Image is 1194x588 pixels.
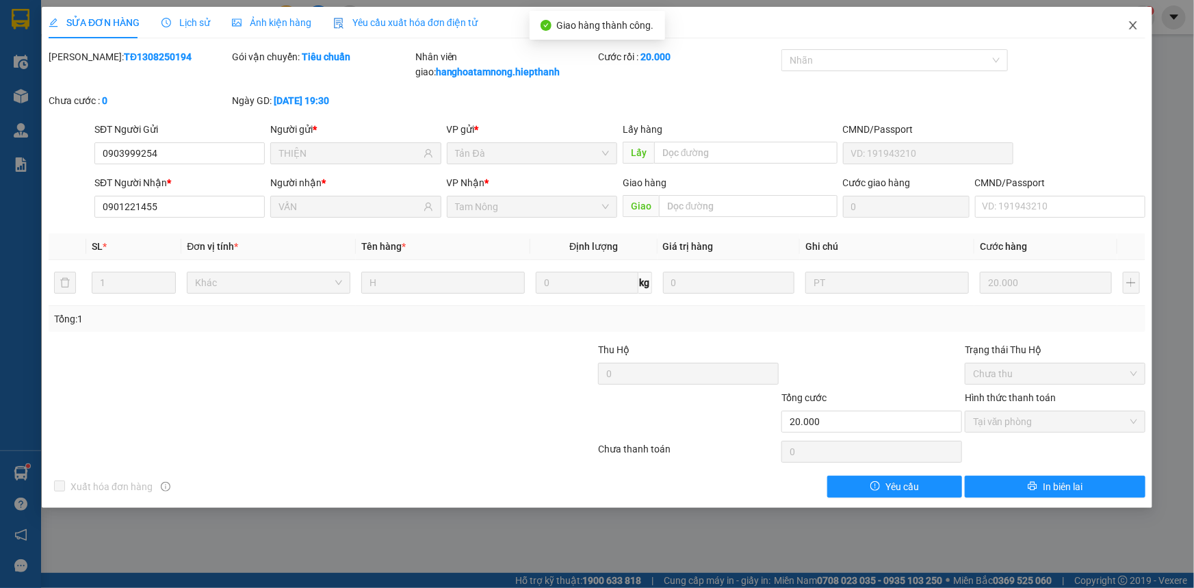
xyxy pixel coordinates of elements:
[232,18,242,27] span: picture
[447,177,485,188] span: VP Nhận
[278,199,420,214] input: Tên người nhận
[800,233,974,260] th: Ghi chú
[654,142,838,164] input: Dọc đường
[965,342,1145,357] div: Trạng thái Thu Hộ
[415,49,596,79] div: Nhân viên giao:
[195,272,342,293] span: Khác
[302,51,350,62] b: Tiêu chuẩn
[557,20,654,31] span: Giao hàng thành công.
[975,175,1145,190] div: CMND/Passport
[980,241,1027,252] span: Cước hàng
[1028,481,1037,492] span: printer
[569,241,618,252] span: Định lượng
[54,311,461,327] div: Tổng: 1
[49,93,229,108] div: Chưa cước :
[805,272,969,294] input: Ghi Chú
[455,196,609,217] span: Tam Nông
[640,51,671,62] b: 20.000
[1043,479,1082,494] span: In biên lai
[49,17,140,28] span: SỬA ĐƠN HÀNG
[965,392,1056,403] label: Hình thức thanh toán
[973,411,1137,432] span: Tại văn phòng
[843,196,970,218] input: Cước giao hàng
[94,175,265,190] div: SĐT Người Nhận
[1128,20,1139,31] span: close
[663,241,714,252] span: Giá trị hàng
[361,241,406,252] span: Tên hàng
[436,66,560,77] b: hanghoatamnong.hiepthanh
[980,272,1112,294] input: 0
[598,344,630,355] span: Thu Hộ
[270,122,441,137] div: Người gửi
[278,146,420,161] input: Tên người gửi
[54,272,76,294] button: delete
[843,177,911,188] label: Cước giao hàng
[49,49,229,64] div: [PERSON_NAME]:
[447,122,617,137] div: VP gửi
[663,272,795,294] input: 0
[623,177,666,188] span: Giao hàng
[333,18,344,29] img: icon
[623,124,662,135] span: Lấy hàng
[659,195,838,217] input: Dọc đường
[541,20,551,31] span: check-circle
[965,476,1145,498] button: printerIn biên lai
[333,17,478,28] span: Yêu cầu xuất hóa đơn điện tử
[49,18,58,27] span: edit
[623,142,654,164] span: Lấy
[597,442,781,465] div: Chưa thanh toán
[424,149,433,158] span: user
[270,175,441,190] div: Người nhận
[232,93,413,108] div: Ngày GD:
[827,476,962,498] button: exclamation-circleYêu cầu
[274,95,329,106] b: [DATE] 19:30
[870,481,880,492] span: exclamation-circle
[232,49,413,64] div: Gói vận chuyển:
[1123,272,1140,294] button: plus
[424,202,433,212] span: user
[124,51,192,62] b: TĐ1308250194
[187,241,238,252] span: Đơn vị tính
[455,143,609,164] span: Tản Đà
[65,479,158,494] span: Xuất hóa đơn hàng
[843,142,1013,164] input: VD: 191943210
[92,241,103,252] span: SL
[232,17,311,28] span: Ảnh kiện hàng
[973,363,1137,384] span: Chưa thu
[638,272,652,294] span: kg
[1114,7,1152,45] button: Close
[598,49,779,64] div: Cước rồi :
[102,95,107,106] b: 0
[843,122,1013,137] div: CMND/Passport
[361,272,525,294] input: VD: Bàn, Ghế
[161,482,170,491] span: info-circle
[781,392,827,403] span: Tổng cước
[885,479,919,494] span: Yêu cầu
[623,195,659,217] span: Giao
[161,18,171,27] span: clock-circle
[94,122,265,137] div: SĐT Người Gửi
[161,17,210,28] span: Lịch sử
